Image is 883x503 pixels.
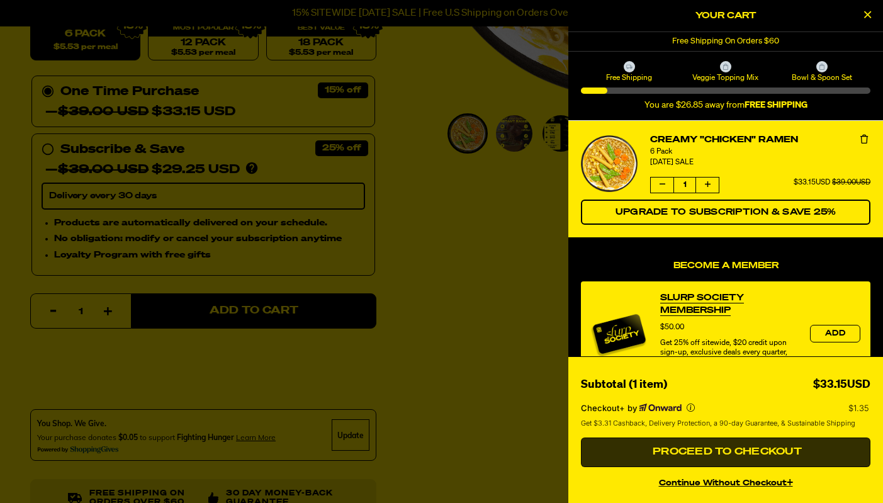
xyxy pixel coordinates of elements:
[660,291,797,317] a: View Slurp Society Membership
[832,179,870,186] span: $39.00USD
[858,6,877,25] button: Close Cart
[660,339,797,376] div: Get 25% off sitewide, $20 credit upon sign-up, exclusive deals every quarter, early access to all...
[679,72,772,82] span: Veggie Topping Mix
[568,32,883,51] div: 1 of 1
[696,178,719,193] button: Increase quantity of Creamy "Chicken" Ramen
[6,418,88,497] iframe: Marketing Popup
[825,330,845,337] span: Add
[745,101,807,110] b: FREE SHIPPING
[848,403,870,413] p: $1.35
[627,403,637,413] span: by
[581,281,870,387] div: product
[660,324,684,331] span: $50.00
[651,178,673,193] button: Decrease quantity of Creamy "Chicken" Ramen
[776,72,869,82] span: Bowl & Spoon Set
[687,404,695,412] button: More info
[794,179,830,186] span: $33.15USD
[639,404,682,412] a: Powered by Onward
[581,200,870,225] button: Switch Creamy "Chicken" Ramen to a Subscription
[650,133,870,147] a: Creamy "Chicken" Ramen
[581,472,870,490] button: continue without Checkout+
[581,261,870,271] h4: Become a Member
[581,100,870,111] div: You are $26.85 away from
[581,418,855,429] span: Get $3.31 Cashback, Delivery Protection, a 90-day Guarantee, & Sustainable Shipping
[858,133,870,146] button: Remove Creamy "Chicken" Ramen
[581,121,870,237] li: product
[581,135,638,192] img: Creamy "Chicken" Ramen
[810,325,860,342] button: Add the product, Slurp Society Membership to Cart
[650,447,802,457] span: Proceed to Checkout
[581,394,870,438] section: Checkout+
[591,306,648,363] img: Membership image
[581,379,667,390] span: Subtotal (1 item)
[581,135,638,192] a: View details for Creamy "Chicken" Ramen
[581,438,870,468] button: Proceed to Checkout
[650,157,870,169] div: [DATE] SALE
[813,376,870,394] div: $33.15USD
[650,147,870,157] div: 6 Pack
[581,403,625,413] span: Checkout+
[673,178,696,193] span: 1
[583,72,675,82] span: Free Shipping
[581,6,870,25] h2: Your Cart
[616,208,836,217] span: Upgrade to Subscription & Save 25%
